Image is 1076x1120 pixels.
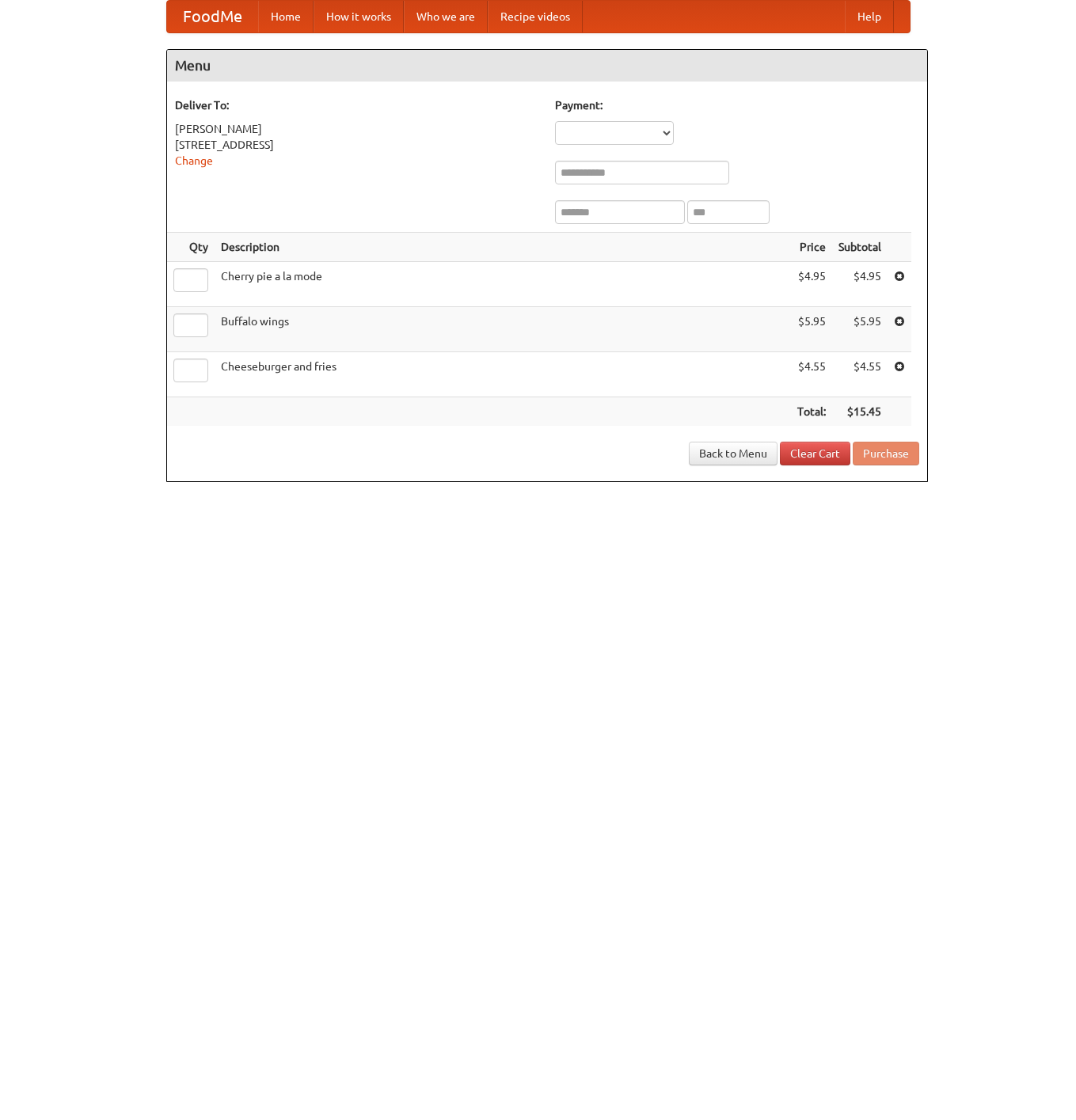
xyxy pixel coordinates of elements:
td: $5.95 [791,307,832,352]
th: $15.45 [832,397,888,427]
a: Clear Cart [780,442,850,465]
a: FoodMe [167,1,258,32]
a: Change [175,154,213,167]
th: Subtotal [832,233,888,262]
td: Cheeseburger and fries [215,352,791,397]
td: $4.55 [832,352,888,397]
a: Back to Menu [689,442,778,465]
button: Purchase [853,442,919,465]
a: Home [258,1,314,32]
th: Description [215,233,791,262]
td: $4.95 [832,262,888,307]
h4: Menu [167,50,927,82]
th: Qty [167,233,215,262]
a: Help [845,1,894,32]
th: Price [791,233,832,262]
td: Cherry pie a la mode [215,262,791,307]
td: $4.95 [791,262,832,307]
div: [PERSON_NAME] [175,121,539,137]
a: Who we are [404,1,488,32]
a: Recipe videos [488,1,583,32]
h5: Deliver To: [175,97,539,113]
th: Total: [791,397,832,427]
h5: Payment: [555,97,919,113]
td: Buffalo wings [215,307,791,352]
td: $4.55 [791,352,832,397]
div: [STREET_ADDRESS] [175,137,539,153]
td: $5.95 [832,307,888,352]
a: How it works [314,1,404,32]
